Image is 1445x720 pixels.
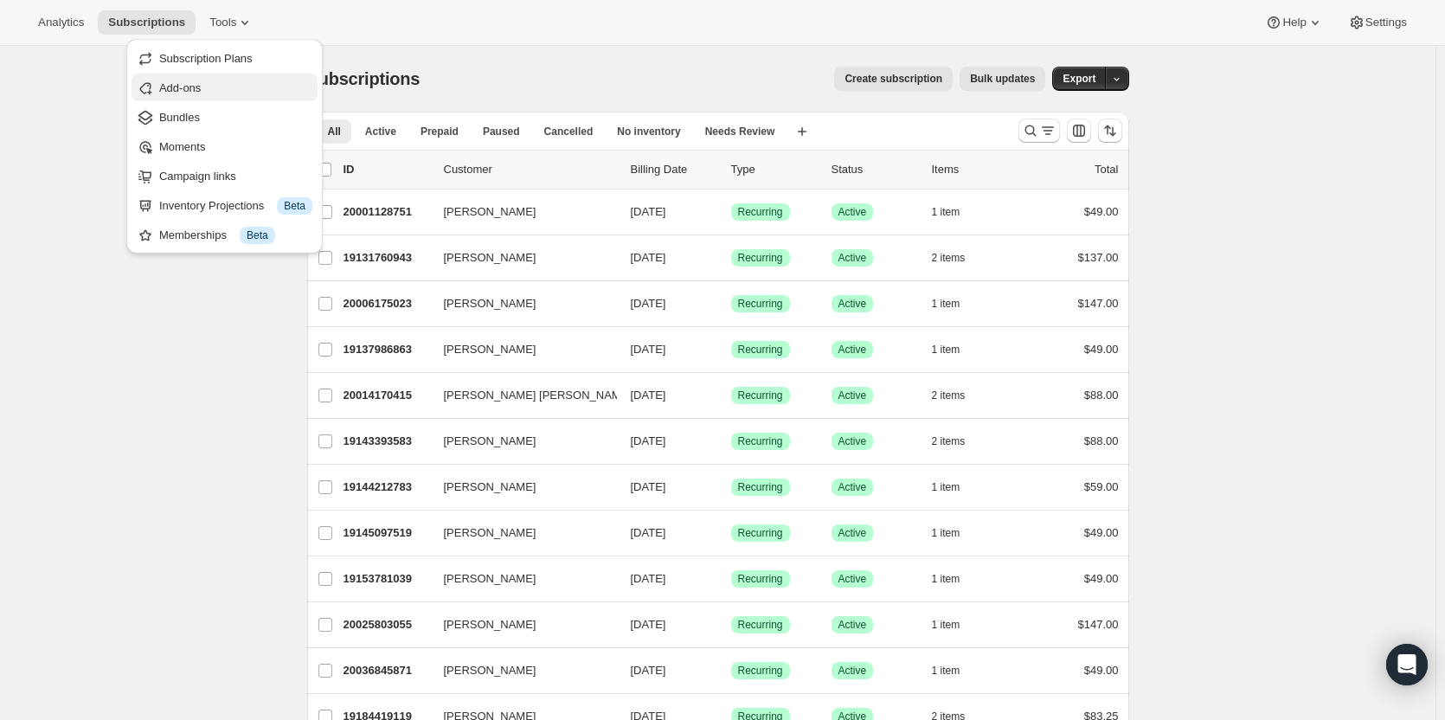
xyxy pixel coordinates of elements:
[838,480,867,494] span: Active
[444,524,536,542] span: [PERSON_NAME]
[834,67,953,91] button: Create subscription
[344,292,1119,316] div: 20006175023[PERSON_NAME][DATE]SuccessRecurringSuccessActive1 item$147.00
[838,205,867,219] span: Active
[132,44,318,72] button: Subscription Plans
[433,657,607,685] button: [PERSON_NAME]
[433,611,607,639] button: [PERSON_NAME]
[1084,434,1119,447] span: $88.00
[1052,67,1106,91] button: Export
[838,297,867,311] span: Active
[1084,389,1119,402] span: $88.00
[738,251,783,265] span: Recurring
[28,10,94,35] button: Analytics
[344,246,1119,270] div: 19131760943[PERSON_NAME][DATE]SuccessRecurringSuccessActive2 items$137.00
[838,343,867,357] span: Active
[433,382,607,409] button: [PERSON_NAME] [PERSON_NAME]
[932,343,960,357] span: 1 item
[38,16,84,29] span: Analytics
[738,389,783,402] span: Recurring
[631,389,666,402] span: [DATE]
[838,434,867,448] span: Active
[738,526,783,540] span: Recurring
[705,125,775,138] span: Needs Review
[932,200,979,224] button: 1 item
[344,161,1119,178] div: IDCustomerBilling DateTypeStatusItemsTotal
[838,618,867,632] span: Active
[132,191,318,219] button: Inventory Projections
[932,613,979,637] button: 1 item
[344,521,1119,545] div: 19145097519[PERSON_NAME][DATE]SuccessRecurringSuccessActive1 item$49.00
[344,570,430,588] p: 19153781039
[132,162,318,190] button: Campaign links
[932,480,960,494] span: 1 item
[932,246,985,270] button: 2 items
[845,72,942,86] span: Create subscription
[631,343,666,356] span: [DATE]
[838,572,867,586] span: Active
[631,297,666,310] span: [DATE]
[344,616,430,633] p: 20025803055
[444,570,536,588] span: [PERSON_NAME]
[344,203,430,221] p: 20001128751
[328,125,341,138] span: All
[365,125,396,138] span: Active
[433,519,607,547] button: [PERSON_NAME]
[344,662,430,679] p: 20036845871
[932,521,979,545] button: 1 item
[932,205,960,219] span: 1 item
[932,383,985,408] button: 2 items
[132,74,318,101] button: Add-ons
[932,389,966,402] span: 2 items
[932,434,966,448] span: 2 items
[344,337,1119,362] div: 19137986863[PERSON_NAME][DATE]SuccessRecurringSuccessActive1 item$49.00
[932,572,960,586] span: 1 item
[1282,16,1306,29] span: Help
[932,664,960,678] span: 1 item
[344,249,430,267] p: 19131760943
[838,389,867,402] span: Active
[1098,119,1122,143] button: Sort the results
[159,170,236,183] span: Campaign links
[1095,161,1118,178] p: Total
[199,10,264,35] button: Tools
[738,434,783,448] span: Recurring
[344,433,430,450] p: 19143393583
[433,427,607,455] button: [PERSON_NAME]
[1084,343,1119,356] span: $49.00
[838,664,867,678] span: Active
[932,526,960,540] span: 1 item
[932,659,979,683] button: 1 item
[344,479,430,496] p: 19144212783
[433,290,607,318] button: [PERSON_NAME]
[344,200,1119,224] div: 20001128751[PERSON_NAME][DATE]SuccessRecurringSuccessActive1 item$49.00
[738,572,783,586] span: Recurring
[433,336,607,363] button: [PERSON_NAME]
[159,227,312,244] div: Memberships
[631,664,666,677] span: [DATE]
[1084,526,1119,539] span: $49.00
[421,125,459,138] span: Prepaid
[631,434,666,447] span: [DATE]
[444,341,536,358] span: [PERSON_NAME]
[444,249,536,267] span: [PERSON_NAME]
[631,251,666,264] span: [DATE]
[731,161,818,178] div: Type
[1084,480,1119,493] span: $59.00
[344,387,430,404] p: 20014170415
[444,479,536,496] span: [PERSON_NAME]
[444,662,536,679] span: [PERSON_NAME]
[544,125,594,138] span: Cancelled
[344,613,1119,637] div: 20025803055[PERSON_NAME][DATE]SuccessRecurringSuccessActive1 item$147.00
[344,567,1119,591] div: 19153781039[PERSON_NAME][DATE]SuccessRecurringSuccessActive1 item$49.00
[108,16,185,29] span: Subscriptions
[832,161,918,178] p: Status
[344,161,430,178] p: ID
[788,119,816,144] button: Create new view
[1078,251,1119,264] span: $137.00
[932,618,960,632] span: 1 item
[433,198,607,226] button: [PERSON_NAME]
[1078,618,1119,631] span: $147.00
[631,480,666,493] span: [DATE]
[159,111,200,124] span: Bundles
[838,251,867,265] span: Active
